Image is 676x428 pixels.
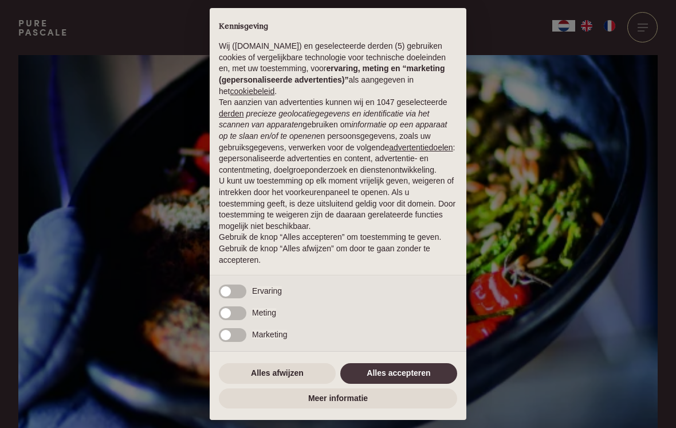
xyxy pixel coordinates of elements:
[219,176,457,232] p: U kunt uw toestemming op elk moment vrijelijk geven, weigeren of intrekken door het voorkeurenpan...
[219,41,457,97] p: Wij ([DOMAIN_NAME]) en geselecteerde derden (5) gebruiken cookies of vergelijkbare technologie vo...
[219,232,457,266] p: Gebruik de knop “Alles accepteren” om toestemming te geven. Gebruik de knop “Alles afwijzen” om d...
[219,64,445,84] strong: ervaring, meting en “marketing (gepersonaliseerde advertenties)”
[389,142,453,154] button: advertentiedoelen
[219,388,457,409] button: Meer informatie
[252,308,276,317] span: Meting
[219,22,457,32] h2: Kennisgeving
[219,108,244,120] button: derden
[219,363,336,384] button: Alles afwijzen
[230,87,274,96] a: cookiebeleid
[219,97,457,176] p: Ten aanzien van advertenties kunnen wij en 1047 geselecteerde gebruiken om en persoonsgegevens, z...
[252,286,282,295] span: Ervaring
[340,363,457,384] button: Alles accepteren
[219,109,429,130] em: precieze geolocatiegegevens en identificatie via het scannen van apparaten
[252,330,287,339] span: Marketing
[219,120,447,141] em: informatie op een apparaat op te slaan en/of te openen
